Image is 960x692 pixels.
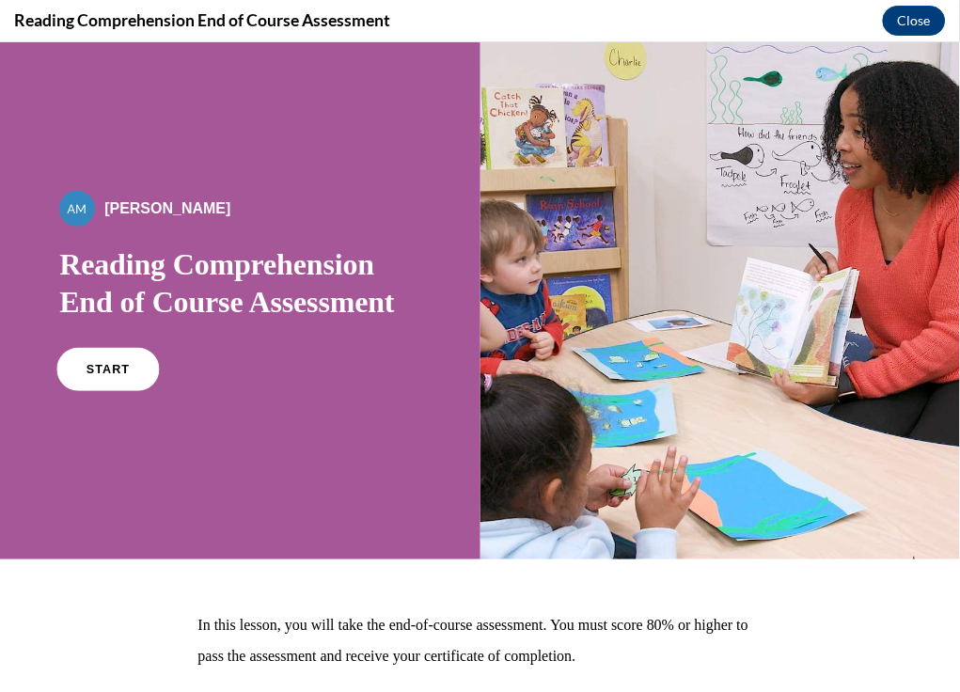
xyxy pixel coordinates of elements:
h1: Reading Comprehension End of Course Assessment [59,203,420,278]
p: In this lesson, you will take the end-of-course assessment. You must score 80% or higher to pass ... [198,568,763,630]
button: Close [883,6,946,36]
span: START [87,321,130,335]
span: [PERSON_NAME] [104,158,230,174]
h4: Reading Comprehension End of Course Assessment [14,8,390,32]
a: START [57,306,160,349]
